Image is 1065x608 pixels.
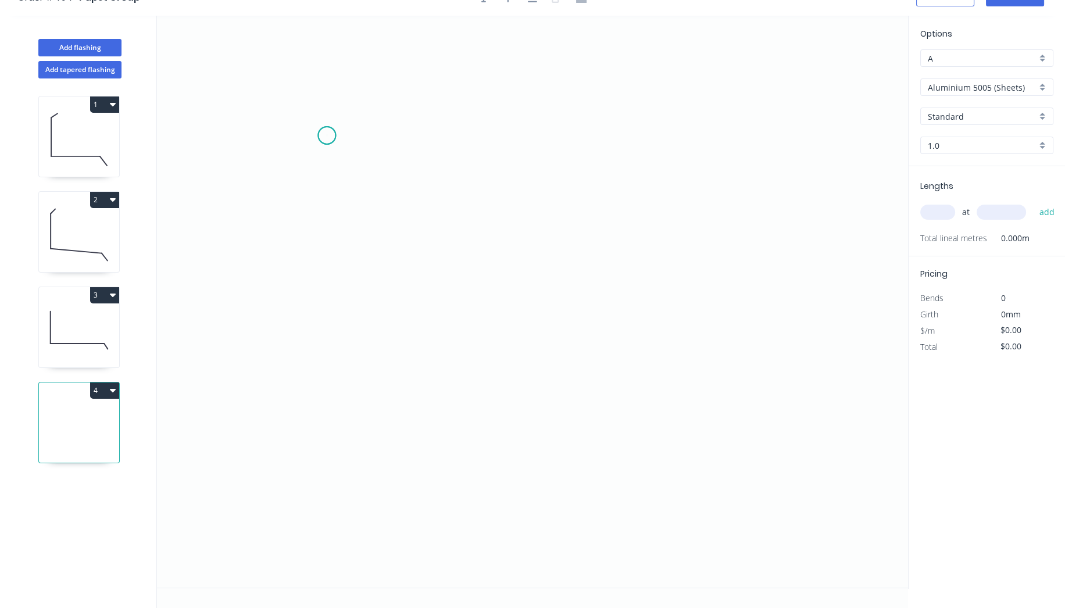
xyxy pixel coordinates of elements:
button: Add tapered flashing [38,61,121,78]
span: at [962,204,970,220]
span: Lengths [920,180,953,192]
span: Girth [920,309,938,320]
input: Colour [928,110,1037,123]
span: Options [920,28,952,40]
span: $/m [920,325,935,336]
button: 4 [90,382,119,399]
span: Total lineal metres [920,230,987,246]
span: 0mm [1001,309,1021,320]
button: 3 [90,287,119,303]
span: Pricing [920,268,948,280]
button: Add flashing [38,39,121,56]
span: Total [920,341,938,352]
button: 1 [90,96,119,113]
span: Bends [920,292,944,303]
svg: 0 [157,16,908,588]
span: 0.000m [987,230,1030,246]
input: Thickness [928,140,1037,152]
input: Price level [928,52,1037,65]
span: 0 [1001,292,1006,303]
button: 2 [90,192,119,208]
input: Material [928,81,1037,94]
button: add [1033,202,1060,222]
